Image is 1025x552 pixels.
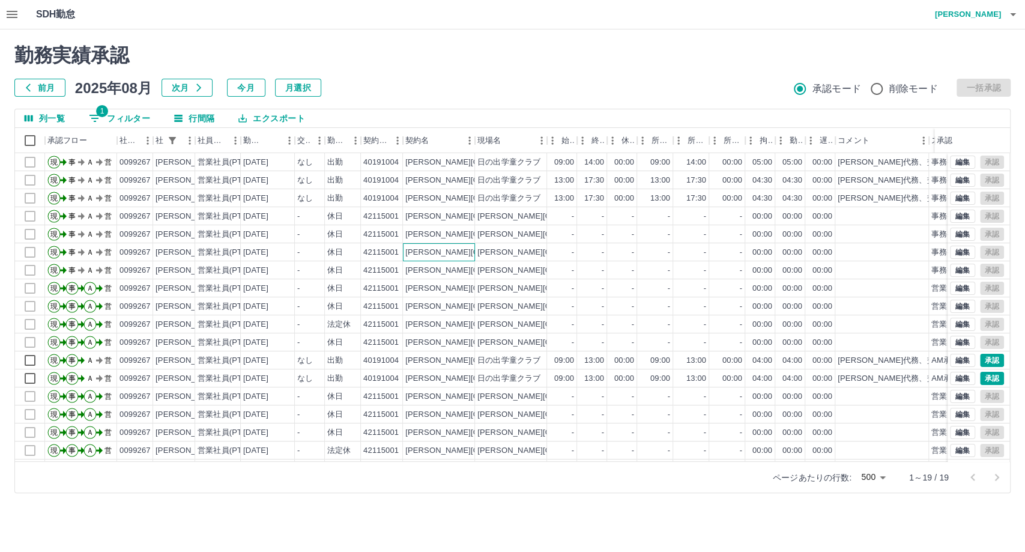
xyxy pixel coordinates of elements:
[195,128,241,153] div: 社員区分
[297,301,300,312] div: -
[704,283,706,294] div: -
[950,336,975,349] button: 編集
[68,302,76,311] text: 事
[156,157,221,168] div: [PERSON_NAME]
[198,301,261,312] div: 営業社員(PT契約)
[243,301,268,312] div: [DATE]
[119,283,151,294] div: 0099267
[632,283,634,294] div: -
[198,229,261,240] div: 営業社員(PT契約)
[156,283,221,294] div: [PERSON_NAME]
[477,247,689,258] div: [PERSON_NAME][GEOGRAPHIC_DATA]学校給食センター
[327,128,346,153] div: 勤務区分
[297,175,313,186] div: なし
[782,211,802,222] div: 00:00
[740,211,742,222] div: -
[198,175,261,186] div: 営業社員(PT契約)
[724,128,743,153] div: 所定休憩
[704,247,706,258] div: -
[104,212,112,220] text: 営
[363,301,399,312] div: 42115001
[782,283,802,294] div: 00:00
[477,193,540,204] div: 日の出学童クラブ
[652,128,671,153] div: 所定開始
[740,247,742,258] div: -
[295,128,325,153] div: 交通費
[198,193,261,204] div: 営業社員(PT契約)
[950,210,975,223] button: 編集
[688,128,707,153] div: 所定終業
[812,82,861,96] span: 承認モード
[584,193,604,204] div: 17:30
[327,157,343,168] div: 出勤
[104,176,112,184] text: 営
[650,157,670,168] div: 09:00
[805,128,835,153] div: 遅刻等
[950,444,975,457] button: 編集
[405,265,554,276] div: [PERSON_NAME][GEOGRAPHIC_DATA]
[50,194,58,202] text: 現
[243,247,268,258] div: [DATE]
[838,175,990,186] div: [PERSON_NAME]代務、交通費支払票あり
[198,157,261,168] div: 営業社員(PT契約)
[198,211,261,222] div: 営業社員(PT契約)
[104,284,112,293] text: 営
[637,128,673,153] div: 所定開始
[745,128,775,153] div: 拘束
[931,283,987,294] div: 営業所長承認待
[934,128,997,153] div: 承認
[297,193,313,204] div: なし
[572,301,574,312] div: -
[15,109,74,127] button: 列選択
[820,128,833,153] div: 遅刻等
[812,301,832,312] div: 00:00
[79,109,160,127] button: フィルター表示
[668,265,670,276] div: -
[812,283,832,294] div: 00:00
[47,128,87,153] div: 承認フロー
[68,158,76,166] text: 事
[96,105,108,117] span: 1
[405,175,554,186] div: [PERSON_NAME][GEOGRAPHIC_DATA]
[980,372,1004,385] button: 承認
[297,265,300,276] div: -
[50,302,58,311] text: 現
[812,229,832,240] div: 00:00
[405,247,554,258] div: [PERSON_NAME][GEOGRAPHIC_DATA]
[327,193,343,204] div: 出勤
[838,128,869,153] div: コメント
[950,318,975,331] button: 編集
[363,283,399,294] div: 42115001
[164,132,181,149] div: 1件のフィルターを適用中
[584,175,604,186] div: 17:30
[227,79,265,97] button: 今月
[602,211,604,222] div: -
[243,193,268,204] div: [DATE]
[572,265,574,276] div: -
[68,194,76,202] text: 事
[363,265,399,276] div: 42115001
[198,319,261,330] div: 営業社員(PT契約)
[50,176,58,184] text: 現
[477,301,689,312] div: [PERSON_NAME][GEOGRAPHIC_DATA]学校給食センター
[915,132,933,150] button: メニュー
[389,132,407,150] button: メニュー
[405,229,554,240] div: [PERSON_NAME][GEOGRAPHIC_DATA]
[614,175,634,186] div: 00:00
[775,128,805,153] div: 勤務
[931,157,994,168] div: 事務担当者承認待
[363,247,399,258] div: 42115001
[405,301,554,312] div: [PERSON_NAME][GEOGRAPHIC_DATA]
[86,212,94,220] text: Ａ
[740,265,742,276] div: -
[838,157,990,168] div: [PERSON_NAME]代務、交通費支払票あり
[119,175,151,186] div: 0099267
[119,211,151,222] div: 0099267
[668,229,670,240] div: -
[297,157,313,168] div: なし
[181,132,199,150] button: メニュー
[931,247,994,258] div: 事務担当者承認待
[554,175,574,186] div: 13:00
[156,211,221,222] div: [PERSON_NAME]
[752,193,772,204] div: 04:30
